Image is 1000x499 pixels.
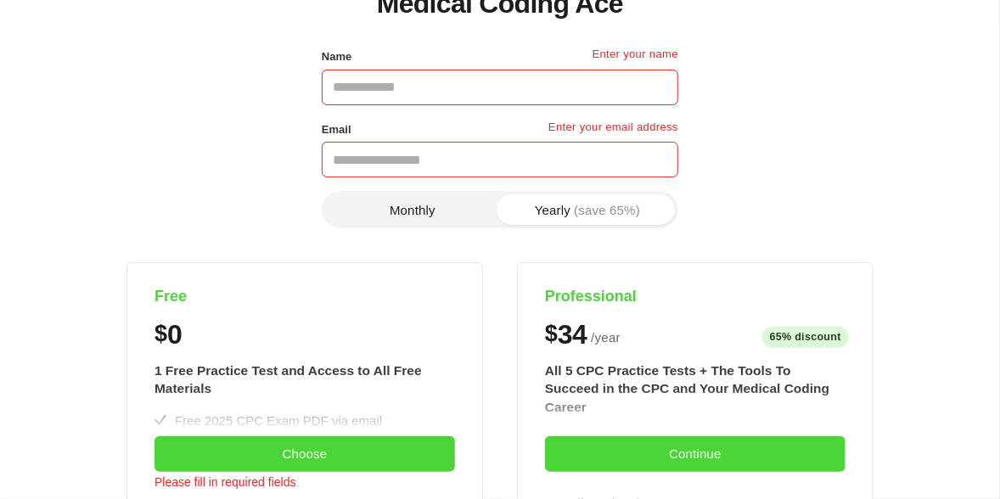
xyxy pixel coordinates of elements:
[154,287,455,306] h4: Free
[591,328,621,348] span: / year
[545,287,846,306] h4: Professional
[154,436,455,472] button: Choose
[548,119,678,143] p: Enter your email address
[558,321,587,348] span: 34
[593,46,678,70] p: Enter your name
[322,46,351,68] label: Name
[322,119,351,141] label: Email
[545,436,846,472] button: Continue
[574,204,640,216] span: (save 65%)
[154,362,455,398] div: 1 Free Practice Test and Access to All Free Materials
[325,194,500,225] button: Monthly
[167,321,182,348] span: 0
[322,142,678,177] input: Email
[545,321,558,347] span: $
[322,70,678,105] input: Name
[762,327,849,348] span: 65% discount
[545,362,846,417] div: All 5 CPC Practice Tests + The Tools To Succeed in the CPC and Your Medical Coding Career
[500,194,675,225] button: Yearly(save 65%)
[154,321,167,347] span: $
